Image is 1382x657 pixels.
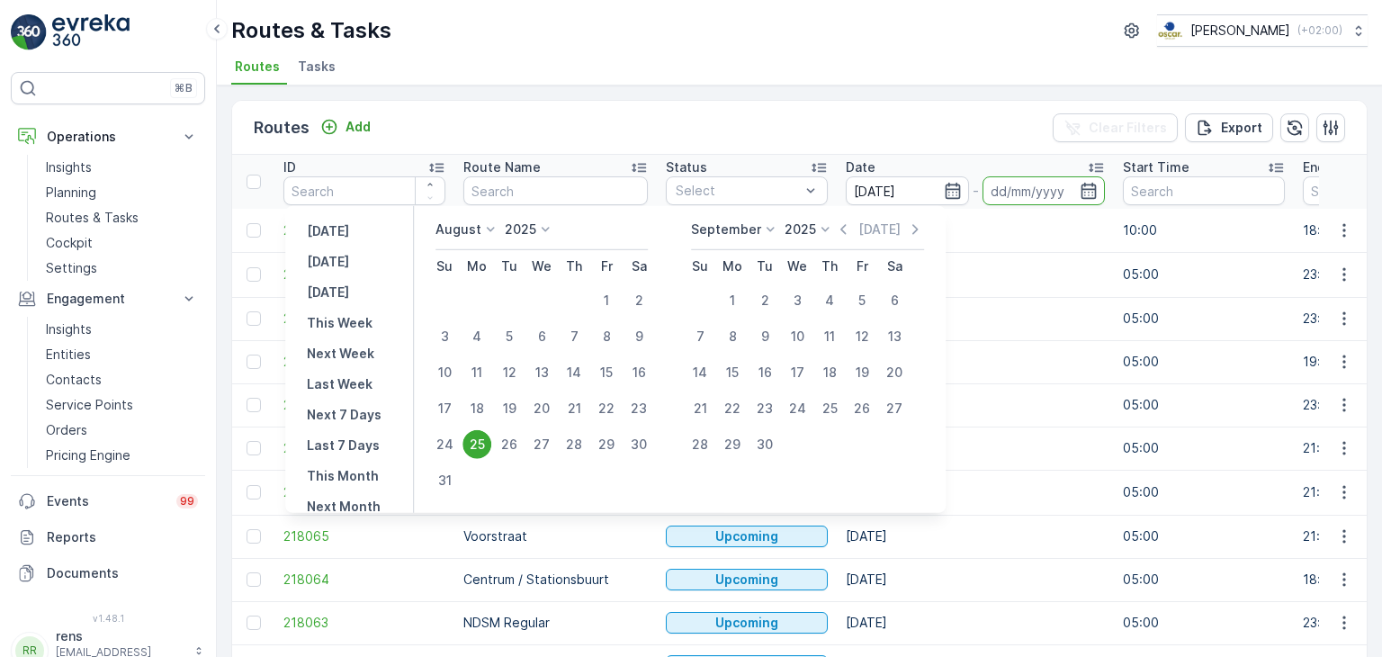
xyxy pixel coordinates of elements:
div: Toggle Row Selected [247,441,261,455]
div: 27 [880,394,909,423]
p: rens [56,627,185,645]
div: Toggle Row Selected [247,398,261,412]
div: 31 [430,466,459,495]
span: 218071 [283,396,445,414]
p: [DATE] [307,222,349,240]
div: 8 [592,322,621,351]
p: Engagement [47,290,169,308]
p: This Month [307,467,379,485]
div: 4 [815,286,844,315]
div: 29 [718,430,747,459]
div: Toggle Row Selected [247,572,261,587]
span: 218066 [283,483,445,501]
th: Wednesday [781,250,813,283]
input: Search [463,176,648,205]
span: v 1.48.1 [11,613,205,624]
button: Next 7 Days [300,404,389,426]
button: [PERSON_NAME](+02:00) [1157,14,1368,47]
button: Next Month [300,496,388,517]
p: Service Points [46,396,133,414]
p: Settings [46,259,97,277]
p: 2025 [785,220,816,238]
span: 218111 [283,221,445,239]
td: [DATE] [837,209,1114,252]
td: 05:00 [1114,383,1294,427]
div: 24 [783,394,812,423]
div: Toggle Row Selected [247,529,261,544]
button: Export [1185,113,1273,142]
div: 3 [430,322,459,351]
a: 218064 [283,571,445,589]
th: Tuesday [749,250,781,283]
td: 05:00 [1114,470,1294,515]
th: Saturday [623,250,655,283]
div: 25 [462,430,491,459]
div: 21 [560,394,588,423]
input: Search [283,176,445,205]
td: Voorstraat [454,515,657,558]
a: Settings [39,256,205,281]
th: Friday [846,250,878,283]
p: Status [666,158,707,176]
th: Sunday [684,250,716,283]
p: Last 7 Days [307,436,380,454]
div: 10 [430,358,459,387]
p: End Time [1303,158,1361,176]
p: Start Time [1123,158,1189,176]
div: 10 [783,322,812,351]
a: Service Points [39,392,205,418]
div: Toggle Row Selected [247,223,261,238]
div: 22 [592,394,621,423]
button: Today [300,251,356,273]
p: Insights [46,158,92,176]
div: 27 [527,430,556,459]
p: Reports [47,528,198,546]
div: 21 [686,394,714,423]
div: 20 [527,394,556,423]
td: 10:00 [1114,209,1294,252]
p: Routes & Tasks [231,16,391,45]
div: 11 [815,322,844,351]
p: Contacts [46,371,102,389]
p: [DATE] [307,283,349,301]
p: This Week [307,314,372,332]
a: Contacts [39,367,205,392]
button: Engagement [11,281,205,317]
div: Toggle Row Selected [247,355,261,369]
span: 218072 [283,353,445,371]
p: Last Week [307,375,372,393]
p: September [691,220,761,238]
th: Tuesday [493,250,525,283]
p: Date [846,158,875,176]
th: Thursday [813,250,846,283]
p: Clear Filters [1089,119,1167,137]
div: 2 [750,286,779,315]
p: Planning [46,184,96,202]
button: Tomorrow [300,282,356,303]
td: [DATE] [837,252,1114,297]
div: 30 [624,430,653,459]
div: 14 [560,358,588,387]
img: logo [11,14,47,50]
img: basis-logo_rgb2x.png [1157,21,1183,40]
a: Insights [39,317,205,342]
a: Planning [39,180,205,205]
td: NDSM Regular [454,601,657,644]
div: 28 [686,430,714,459]
div: 26 [848,394,876,423]
th: Monday [461,250,493,283]
div: 12 [495,358,524,387]
button: This Month [300,465,386,487]
a: 218074 [283,265,445,283]
p: ⌘B [175,81,193,95]
div: 1 [718,286,747,315]
div: 29 [592,430,621,459]
span: 218073 [283,310,445,328]
a: Cockpit [39,230,205,256]
p: [DATE] [307,253,349,271]
p: Cockpit [46,234,93,252]
p: [DATE] [858,220,901,238]
button: Next Week [300,343,381,364]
